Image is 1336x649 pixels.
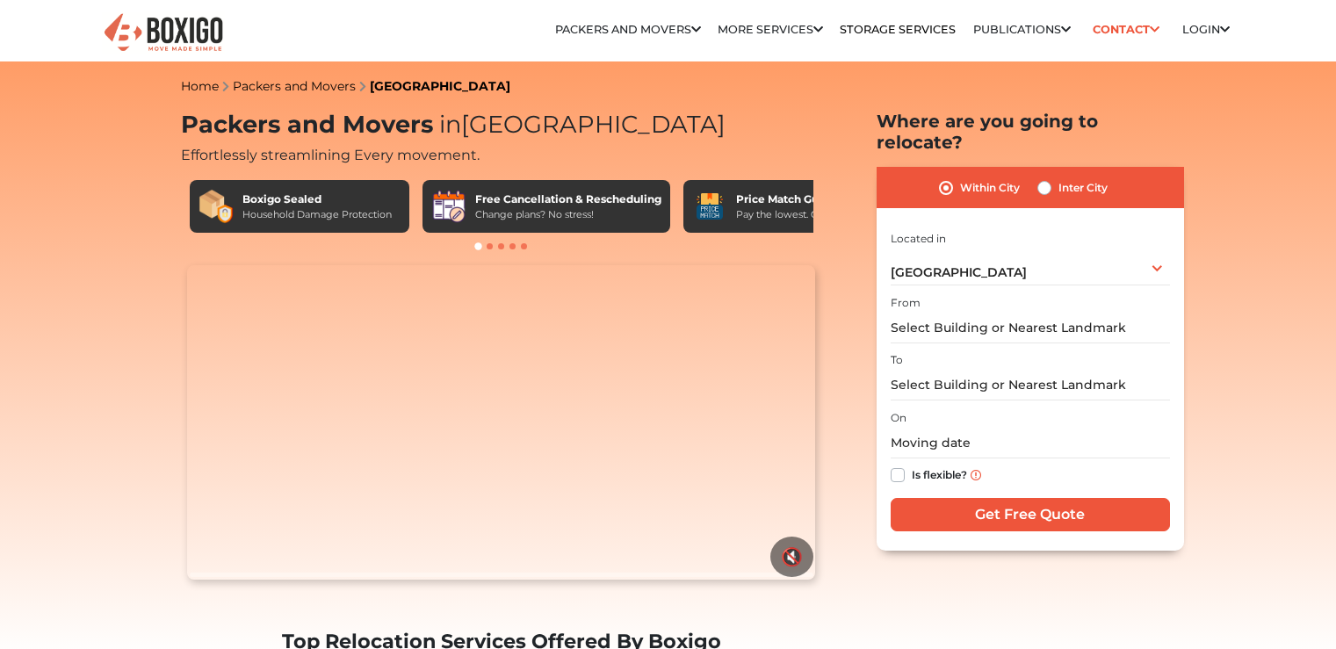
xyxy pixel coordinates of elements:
[199,189,234,224] img: Boxigo Sealed
[912,465,967,483] label: Is flexible?
[960,177,1020,198] label: Within City
[431,189,466,224] img: Free Cancellation & Rescheduling
[891,370,1170,400] input: Select Building or Nearest Landmark
[877,111,1184,153] h2: Where are you going to relocate?
[555,23,701,36] a: Packers and Movers
[891,295,921,311] label: From
[370,78,510,94] a: [GEOGRAPHIC_DATA]
[736,207,870,222] div: Pay the lowest. Guaranteed!
[1182,23,1230,36] a: Login
[736,191,870,207] div: Price Match Guarantee
[891,264,1027,280] span: [GEOGRAPHIC_DATA]
[891,498,1170,531] input: Get Free Quote
[692,189,727,224] img: Price Match Guarantee
[891,428,1170,458] input: Moving date
[891,313,1170,343] input: Select Building or Nearest Landmark
[181,111,822,140] h1: Packers and Movers
[242,207,392,222] div: Household Damage Protection
[475,207,661,222] div: Change plans? No stress!
[475,191,661,207] div: Free Cancellation & Rescheduling
[242,191,392,207] div: Boxigo Sealed
[718,23,823,36] a: More services
[840,23,956,36] a: Storage Services
[439,110,461,139] span: in
[181,147,480,163] span: Effortlessly streamlining Every movement.
[233,78,356,94] a: Packers and Movers
[433,110,726,139] span: [GEOGRAPHIC_DATA]
[1087,16,1166,43] a: Contact
[1058,177,1108,198] label: Inter City
[102,11,225,54] img: Boxigo
[770,537,813,577] button: 🔇
[971,470,981,480] img: info
[181,78,219,94] a: Home
[891,231,946,247] label: Located in
[891,410,906,426] label: On
[891,352,903,368] label: To
[973,23,1071,36] a: Publications
[187,265,815,580] video: Your browser does not support the video tag.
